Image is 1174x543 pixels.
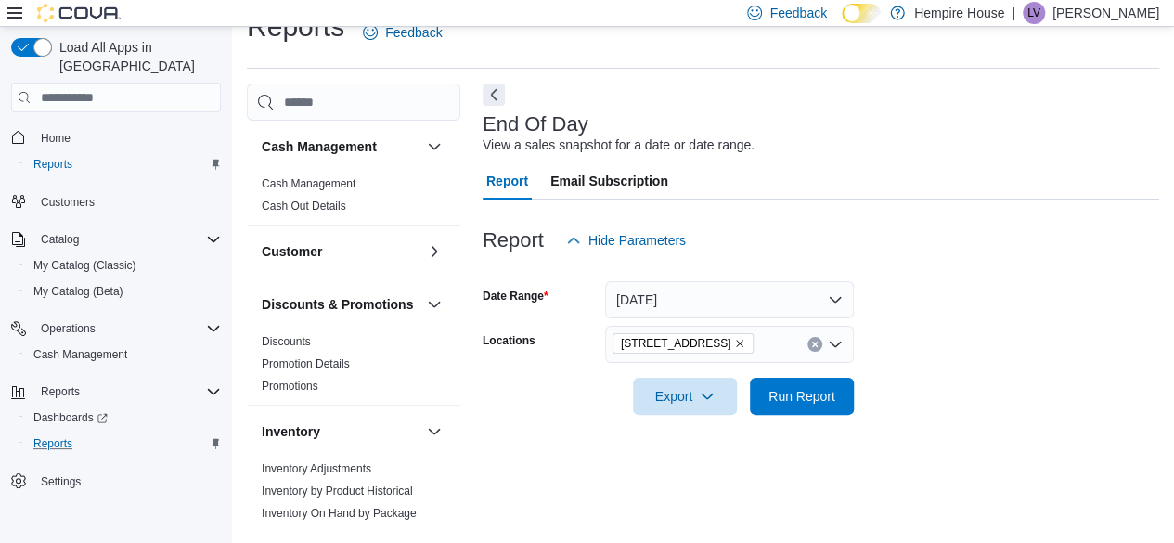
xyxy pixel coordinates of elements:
a: Reports [26,153,80,175]
span: Customers [41,195,95,210]
button: Reports [33,381,87,403]
button: Cash Management [423,136,445,158]
span: Reports [26,153,221,175]
span: Reports [33,381,221,403]
span: Hide Parameters [588,231,686,250]
button: Discounts & Promotions [423,293,445,316]
span: Run Report [768,387,835,406]
div: Discounts & Promotions [247,330,460,405]
label: Locations [483,333,535,348]
button: Export [633,378,737,415]
h3: Inventory [262,422,320,441]
h3: End Of Day [483,113,588,136]
button: Catalog [4,226,228,252]
span: 18 Mill Street West [613,333,755,354]
span: My Catalog (Beta) [26,280,221,303]
button: Run Report [750,378,854,415]
span: Dashboards [33,410,108,425]
label: Date Range [483,289,548,304]
button: Settings [4,468,228,495]
a: Discounts [262,335,311,348]
span: Feedback [385,23,442,42]
span: Inventory by Product Historical [262,484,413,498]
a: Inventory by Product Historical [262,485,413,498]
span: Customers [33,190,221,213]
span: Dashboards [26,407,221,429]
span: Feedback [769,4,826,22]
span: Settings [41,474,81,489]
span: [STREET_ADDRESS] [621,334,731,353]
span: Promotions [262,379,318,394]
button: Customers [4,188,228,215]
button: Customer [423,240,445,263]
nav: Complex example [11,116,221,543]
p: | [1012,2,1015,24]
p: Hempire House [914,2,1004,24]
div: Cash Management [247,173,460,225]
button: Open list of options [828,337,843,352]
button: My Catalog (Beta) [19,278,228,304]
button: Customer [262,242,419,261]
a: Settings [33,471,88,493]
button: Next [483,84,505,106]
button: Operations [4,316,228,342]
a: Dashboards [26,407,115,429]
button: Operations [33,317,103,340]
span: Cash Management [26,343,221,366]
button: Discounts & Promotions [262,295,419,314]
button: Reports [4,379,228,405]
button: Cash Management [19,342,228,368]
span: Load All Apps in [GEOGRAPHIC_DATA] [52,38,221,75]
button: Inventory [423,420,445,443]
a: Promotions [262,380,318,393]
span: My Catalog (Classic) [33,258,136,273]
span: Promotion Details [262,356,350,371]
a: Customers [33,191,102,213]
span: Reports [26,433,221,455]
h3: Cash Management [262,137,377,156]
button: Cash Management [262,137,419,156]
h3: Report [483,229,544,252]
a: Reports [26,433,80,455]
span: Dark Mode [842,23,843,24]
button: Catalog [33,228,86,251]
span: Reports [33,436,72,451]
span: Discounts [262,334,311,349]
button: Clear input [807,337,822,352]
input: Dark Mode [842,4,881,23]
span: Reports [33,157,72,172]
div: Lukas Vanwart [1023,2,1045,24]
span: Catalog [33,228,221,251]
span: Reports [41,384,80,399]
a: Feedback [355,14,449,51]
span: Export [644,378,726,415]
span: Operations [41,321,96,336]
a: Inventory Adjustments [262,462,371,475]
span: LV [1027,2,1040,24]
button: Remove 18 Mill Street West from selection in this group [734,338,745,349]
a: Cash Out Details [262,200,346,213]
span: Cash Management [33,347,127,362]
img: Cova [37,4,121,22]
span: Inventory On Hand by Package [262,506,417,521]
button: [DATE] [605,281,854,318]
a: Dashboards [19,405,228,431]
div: View a sales snapshot for a date or date range. [483,136,755,155]
button: Hide Parameters [559,222,693,259]
button: My Catalog (Classic) [19,252,228,278]
a: Inventory On Hand by Package [262,507,417,520]
h1: Reports [247,8,344,45]
p: [PERSON_NAME] [1052,2,1159,24]
span: My Catalog (Classic) [26,254,221,277]
h3: Customer [262,242,322,261]
span: My Catalog (Beta) [33,284,123,299]
span: Catalog [41,232,79,247]
a: Cash Management [26,343,135,366]
button: Reports [19,151,228,177]
button: Home [4,123,228,150]
a: Home [33,127,78,149]
span: Home [41,131,71,146]
a: My Catalog (Beta) [26,280,131,303]
span: Home [33,125,221,149]
span: Email Subscription [550,162,668,200]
